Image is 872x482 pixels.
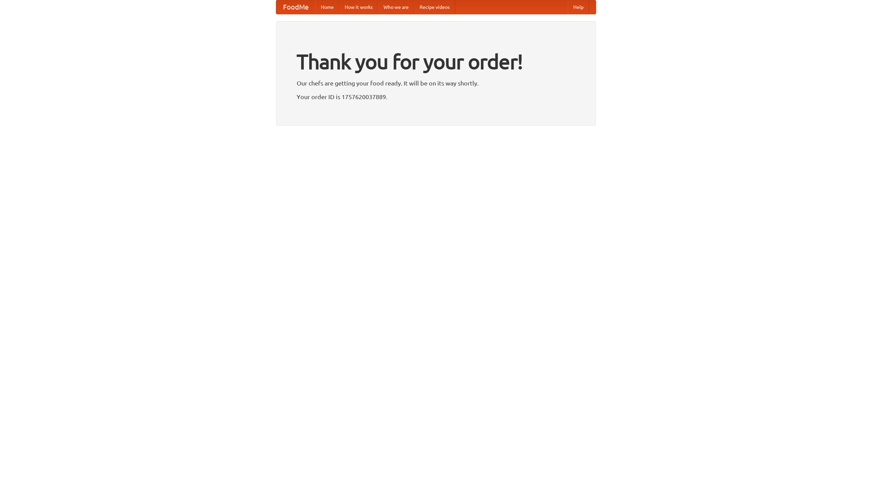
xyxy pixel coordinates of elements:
h1: Thank you for your order! [297,45,575,78]
a: Who we are [378,0,414,14]
a: Recipe videos [414,0,455,14]
p: Your order ID is 1757620037889. [297,92,575,102]
a: How it works [339,0,378,14]
a: Home [315,0,339,14]
a: Help [568,0,589,14]
a: FoodMe [276,0,315,14]
p: Our chefs are getting your food ready. It will be on its way shortly. [297,78,575,88]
